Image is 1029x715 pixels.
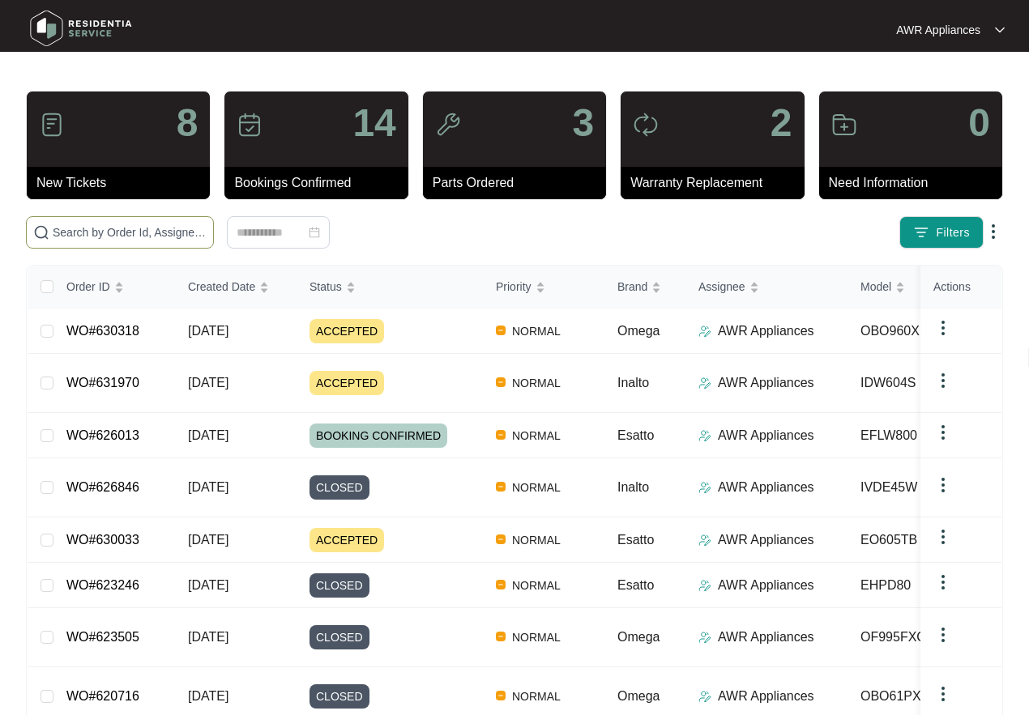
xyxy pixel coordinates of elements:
[698,278,745,296] span: Assignee
[66,689,139,703] a: WO#620716
[718,628,814,647] p: AWR Appliances
[310,319,384,343] span: ACCEPTED
[188,630,228,644] span: [DATE]
[188,578,228,592] span: [DATE]
[698,377,711,389] img: Assigner Icon
[848,354,1010,413] td: IDW604S (s)
[310,278,342,296] span: Status
[66,324,139,338] a: WO#630318
[698,325,711,338] img: Assigner Icon
[933,684,953,704] img: dropdown arrow
[829,173,1002,193] p: Need Information
[617,578,654,592] span: Esatto
[435,112,461,138] img: icon
[848,309,1010,354] td: OBO960X1
[896,22,980,38] p: AWR Appliances
[933,572,953,592] img: dropdown arrow
[860,278,891,296] span: Model
[506,530,567,550] span: NORMAL
[66,533,139,547] a: WO#630033
[920,266,1001,309] th: Actions
[496,691,506,700] img: Vercel Logo
[66,376,139,389] a: WO#631970
[718,321,814,341] p: AWR Appliances
[718,687,814,706] p: AWR Appliances
[685,266,848,309] th: Assignee
[237,112,263,138] img: icon
[310,625,369,649] span: CLOSED
[66,630,139,644] a: WO#623505
[617,376,649,389] span: Inalto
[718,530,814,550] p: AWR Appliances
[483,266,604,309] th: Priority
[506,321,567,341] span: NORMAL
[936,224,970,241] span: Filters
[617,428,654,442] span: Esatto
[572,104,594,143] p: 3
[496,482,506,492] img: Vercel Logo
[188,533,228,547] span: [DATE]
[718,576,814,595] p: AWR Appliances
[968,104,990,143] p: 0
[698,534,711,547] img: Assigner Icon
[848,608,1010,667] td: OF995FXCOM
[177,104,199,143] p: 8
[188,278,255,296] span: Created Date
[496,377,506,387] img: Vercel Logo
[352,104,395,143] p: 14
[39,112,65,138] img: icon
[831,112,857,138] img: icon
[617,630,660,644] span: Omega
[617,278,647,296] span: Brand
[188,376,228,389] span: [DATE]
[496,326,506,335] img: Vercel Logo
[698,631,711,644] img: Assigner Icon
[933,318,953,338] img: dropdown arrow
[310,423,447,448] span: BOOKING CONFIRMED
[66,278,110,296] span: Order ID
[310,371,384,395] span: ACCEPTED
[24,4,138,53] img: residentia service logo
[933,475,953,495] img: dropdown arrow
[604,266,685,309] th: Brand
[496,580,506,589] img: Vercel Logo
[310,573,369,598] span: CLOSED
[630,173,804,193] p: Warranty Replacement
[848,413,1010,458] td: EFLW800
[933,371,953,390] img: dropdown arrow
[188,324,228,338] span: [DATE]
[188,689,228,703] span: [DATE]
[617,480,649,494] span: Inalto
[188,480,228,494] span: [DATE]
[633,112,659,138] img: icon
[310,475,369,500] span: CLOSED
[175,266,297,309] th: Created Date
[698,579,711,592] img: Assigner Icon
[433,173,606,193] p: Parts Ordered
[506,687,567,706] span: NORMAL
[617,533,654,547] span: Esatto
[848,563,1010,608] td: EHPD80
[933,423,953,442] img: dropdown arrow
[995,26,1005,34] img: dropdown arrow
[496,278,532,296] span: Priority
[188,428,228,442] span: [DATE]
[496,632,506,641] img: Vercel Logo
[310,528,384,552] span: ACCEPTED
[506,426,567,445] span: NORMAL
[718,373,814,393] p: AWR Appliances
[933,625,953,645] img: dropdown arrow
[297,266,483,309] th: Status
[506,576,567,595] span: NORMAL
[913,224,929,240] img: filter icon
[848,458,1010,517] td: IVDE45W (co)
[53,266,175,309] th: Order ID
[698,690,711,703] img: Assigner Icon
[617,324,660,338] span: Omega
[718,426,814,445] p: AWR Appliances
[66,428,139,442] a: WO#626013
[33,224,49,240] img: search-icon
[506,478,567,497] span: NORMAL
[506,628,567,647] span: NORMAL
[771,104,792,143] p: 2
